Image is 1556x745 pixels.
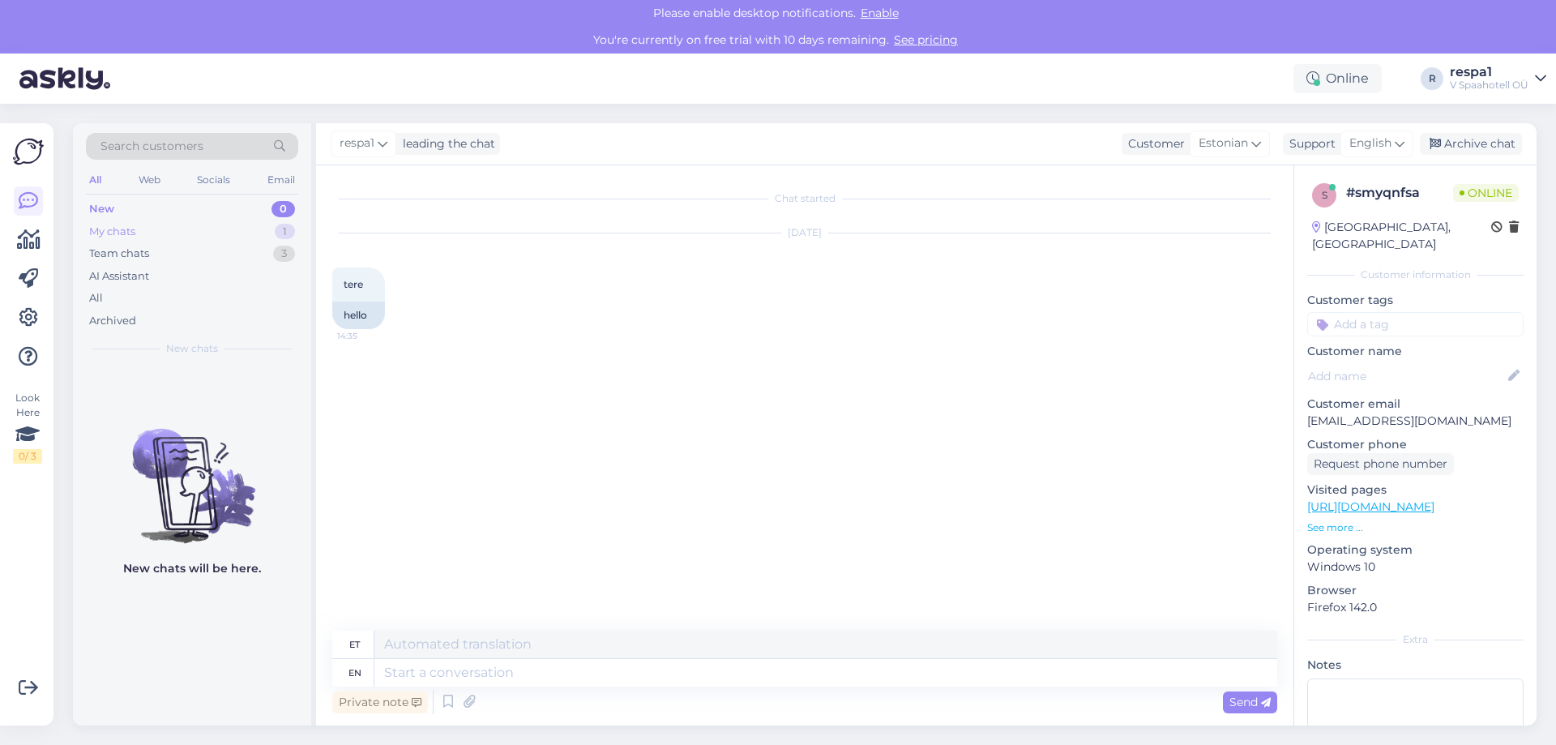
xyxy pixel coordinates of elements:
[332,191,1277,206] div: Chat started
[1346,183,1453,203] div: # smyqnfsa
[1307,436,1524,453] p: Customer phone
[332,691,428,713] div: Private note
[348,659,361,687] div: en
[1293,64,1382,93] div: Online
[13,136,44,167] img: Askly Logo
[340,135,374,152] span: respa1
[1307,343,1524,360] p: Customer name
[100,138,203,155] span: Search customers
[396,135,495,152] div: leading the chat
[349,631,360,658] div: et
[337,330,398,342] span: 14:35
[194,169,233,191] div: Socials
[1307,542,1524,559] p: Operating system
[1349,135,1391,152] span: English
[1307,599,1524,616] p: Firefox 142.0
[1199,135,1248,152] span: Estonian
[332,302,385,329] div: hello
[1308,367,1505,385] input: Add name
[89,313,136,329] div: Archived
[135,169,164,191] div: Web
[1307,413,1524,430] p: [EMAIL_ADDRESS][DOMAIN_NAME]
[344,278,363,290] span: tere
[1421,67,1443,90] div: R
[1307,482,1524,499] p: Visited pages
[1307,292,1524,309] p: Customer tags
[86,169,105,191] div: All
[1450,79,1528,92] div: V Spaahotell OÜ
[1122,135,1185,152] div: Customer
[1307,520,1524,535] p: See more ...
[123,560,261,577] p: New chats will be here.
[89,201,114,217] div: New
[1229,695,1271,709] span: Send
[1307,453,1454,475] div: Request phone number
[1307,396,1524,413] p: Customer email
[856,6,904,20] span: Enable
[89,268,149,285] div: AI Assistant
[273,246,295,262] div: 3
[1307,657,1524,674] p: Notes
[1450,66,1546,92] a: respa1V Spaahotell OÜ
[89,224,135,240] div: My chats
[1307,268,1524,282] div: Customer information
[1307,499,1434,514] a: [URL][DOMAIN_NAME]
[264,169,298,191] div: Email
[13,391,42,464] div: Look Here
[332,225,1277,240] div: [DATE]
[73,400,311,546] img: No chats
[889,32,963,47] a: See pricing
[1312,219,1491,253] div: [GEOGRAPHIC_DATA], [GEOGRAPHIC_DATA]
[1307,312,1524,336] input: Add a tag
[1283,135,1336,152] div: Support
[1453,184,1519,202] span: Online
[1307,632,1524,647] div: Extra
[89,246,149,262] div: Team chats
[275,224,295,240] div: 1
[89,290,103,306] div: All
[166,341,218,356] span: New chats
[271,201,295,217] div: 0
[1420,133,1522,155] div: Archive chat
[1450,66,1528,79] div: respa1
[1307,582,1524,599] p: Browser
[1322,189,1327,201] span: s
[13,449,42,464] div: 0 / 3
[1307,559,1524,576] p: Windows 10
